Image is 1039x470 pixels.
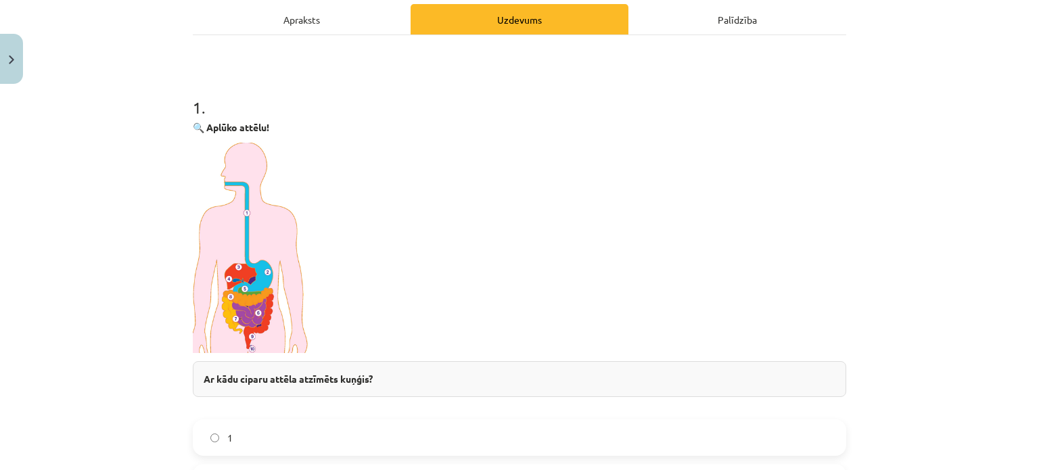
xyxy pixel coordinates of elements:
[628,4,846,34] div: Palīdzība
[411,4,628,34] div: Uzdevums
[193,4,411,34] div: Apraksts
[227,431,233,445] span: 1
[9,55,14,64] img: icon-close-lesson-0947bae3869378f0d4975bcd49f059093ad1ed9edebbc8119c70593378902aed.svg
[210,433,219,442] input: 1
[193,74,846,116] h1: 1 .
[204,373,373,385] strong: Ar kādu ciparu attēla atzīmēts kuņģis?
[193,121,269,133] strong: 🔍 Aplūko attēlu!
